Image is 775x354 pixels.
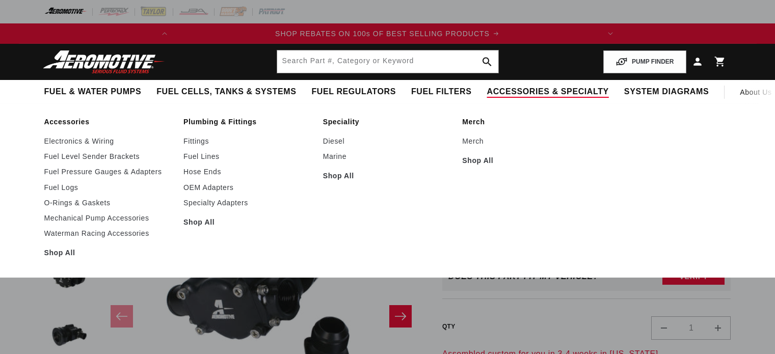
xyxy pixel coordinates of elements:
a: O-Rings & Gaskets [44,198,174,207]
summary: Accessories & Specialty [479,80,617,104]
a: Hose Ends [183,167,313,176]
span: Fuel Cells, Tanks & Systems [156,87,296,97]
a: Plumbing & Fittings [183,117,313,126]
a: Fittings [183,137,313,146]
a: Mechanical Pump Accessories [44,213,174,223]
a: Fuel Logs [44,183,174,192]
button: Translation missing: en.sections.announcements.previous_announcement [154,23,175,44]
button: search button [476,50,498,73]
span: System Diagrams [624,87,709,97]
a: Electronics & Wiring [44,137,174,146]
a: Merch [462,117,592,126]
a: Fuel Pressure Gauges & Adapters [44,167,174,176]
a: Waterman Racing Accessories [44,229,174,238]
a: Merch [462,137,592,146]
summary: Fuel & Water Pumps [37,80,149,104]
a: Fuel Level Sender Brackets [44,152,174,161]
button: Slide left [111,305,133,328]
a: Fuel Lines [183,152,313,161]
a: Accessories [44,117,174,126]
a: Specialty Adapters [183,198,313,207]
span: SHOP REBATES ON 100s OF BEST SELLING PRODUCTS [275,30,490,38]
a: Shop All [462,156,592,165]
span: Accessories & Specialty [487,87,609,97]
input: Search by Part Number, Category or Keyword [277,50,498,73]
a: Shop All [44,248,174,257]
summary: Fuel Filters [404,80,479,104]
summary: Fuel Cells, Tanks & Systems [149,80,304,104]
summary: System Diagrams [617,80,716,104]
a: SHOP REBATES ON 100s OF BEST SELLING PRODUCTS [175,28,600,39]
span: Fuel & Water Pumps [44,87,142,97]
a: Marine [323,152,452,161]
a: OEM Adapters [183,183,313,192]
a: Speciality [323,117,452,126]
button: Translation missing: en.sections.announcements.next_announcement [600,23,621,44]
a: Shop All [183,217,313,227]
summary: Fuel Regulators [304,80,403,104]
slideshow-component: Translation missing: en.sections.announcements.announcement_bar [19,23,757,44]
a: Diesel [323,137,452,146]
button: Load image 3 in gallery view [44,254,95,305]
span: Fuel Regulators [311,87,395,97]
span: Fuel Filters [411,87,472,97]
label: QTY [442,322,456,331]
button: PUMP FINDER [603,50,686,73]
div: Announcement [175,28,600,39]
img: Aeromotive [40,50,168,74]
button: Slide right [389,305,412,328]
a: Shop All [323,171,452,180]
div: 1 of 2 [175,28,600,39]
span: About Us [740,88,771,96]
